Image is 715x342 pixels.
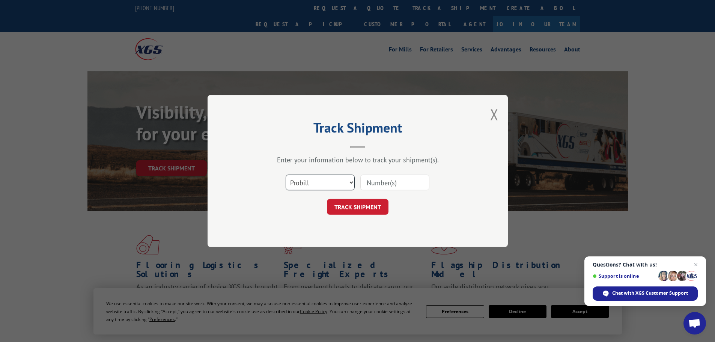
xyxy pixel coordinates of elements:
[593,273,656,279] span: Support is online
[593,286,698,301] div: Chat with XGS Customer Support
[245,155,470,164] div: Enter your information below to track your shipment(s).
[612,290,688,297] span: Chat with XGS Customer Support
[691,260,700,269] span: Close chat
[593,262,698,268] span: Questions? Chat with us!
[327,199,388,215] button: TRACK SHIPMENT
[490,104,498,124] button: Close modal
[360,175,429,190] input: Number(s)
[245,122,470,137] h2: Track Shipment
[683,312,706,334] div: Open chat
